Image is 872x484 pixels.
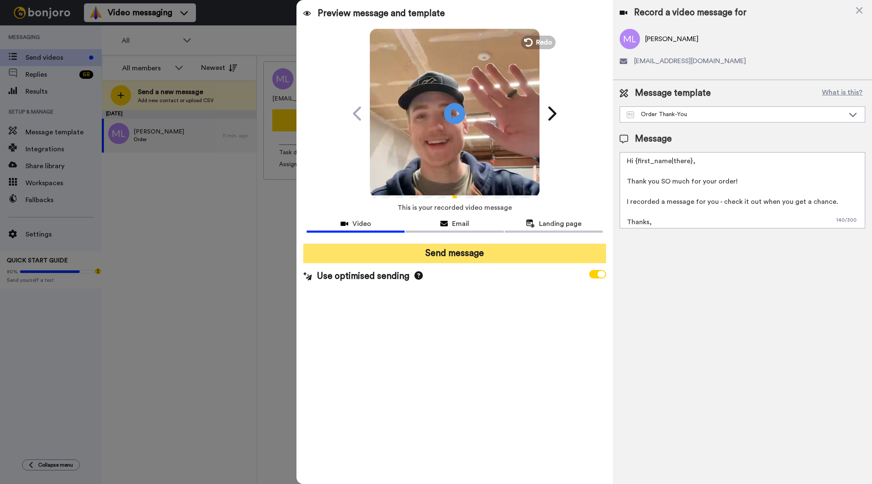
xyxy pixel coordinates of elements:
span: Email [452,219,469,229]
button: What is this? [819,87,865,100]
span: [EMAIL_ADDRESS][DOMAIN_NAME] [634,56,746,66]
img: Message-temps.svg [627,111,634,118]
span: This is your recorded video message [397,198,512,217]
span: Landing page [539,219,581,229]
span: Use optimised sending [317,270,409,283]
button: Send message [303,244,606,263]
span: Video [352,219,371,229]
textarea: Hi {first_name|there}, Thank you SO much for your order! I recorded a message for you - check it ... [620,152,865,228]
span: Message [635,133,672,145]
div: Order Thank-You [627,110,844,119]
span: Message template [635,87,711,100]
